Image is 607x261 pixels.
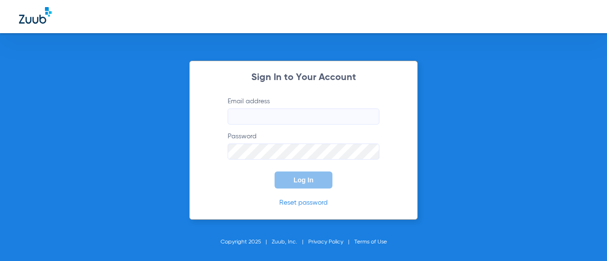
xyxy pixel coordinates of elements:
a: Privacy Policy [308,239,343,245]
label: Email address [228,97,379,125]
a: Terms of Use [354,239,387,245]
li: Copyright 2025 [221,237,272,247]
a: Reset password [279,199,328,206]
span: Log In [294,176,313,184]
li: Zuub, Inc. [272,237,308,247]
label: Password [228,132,379,160]
img: Zuub Logo [19,7,52,24]
input: Password [228,144,379,160]
h2: Sign In to Your Account [213,73,394,82]
button: Log In [275,171,332,189]
input: Email address [228,108,379,125]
